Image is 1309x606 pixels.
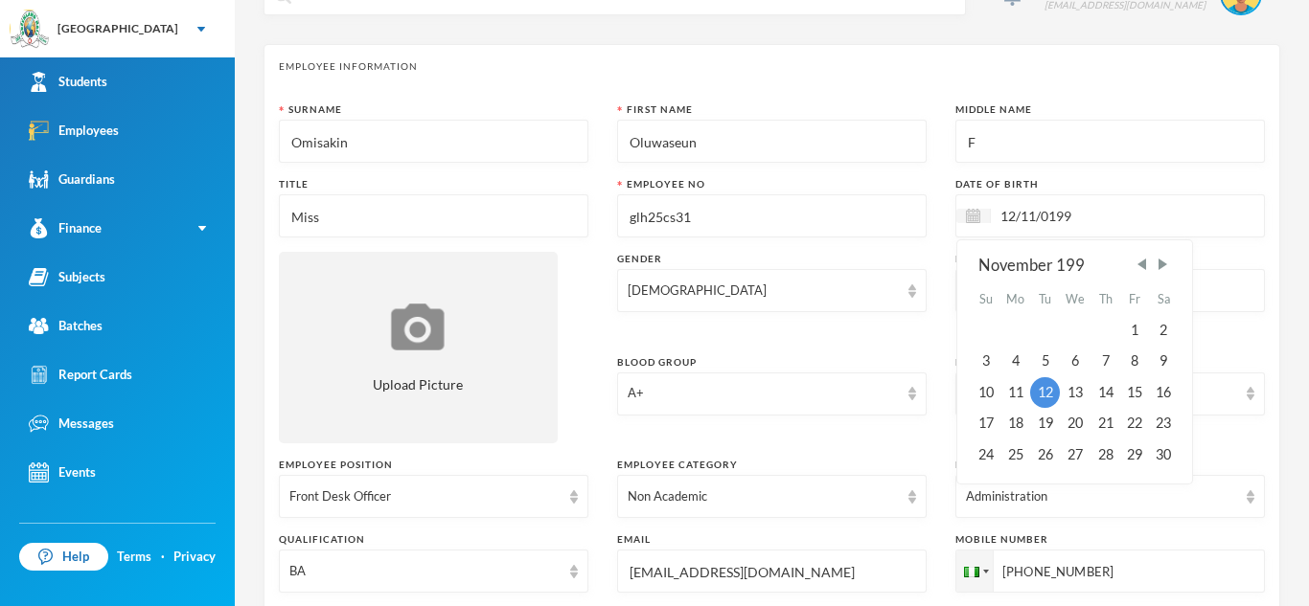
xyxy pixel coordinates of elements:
div: Thu Nov 14 0199 [1091,377,1119,408]
div: Messages [29,414,114,434]
div: Employee Category [617,458,927,472]
a: Privacy [173,548,216,567]
div: Nigeria: + 234 [956,550,993,592]
div: Batches [29,316,103,336]
div: Sun Nov 17 0199 [971,408,999,438]
span: Next Month [1154,256,1171,273]
div: Wed Nov 13 0199 [1060,377,1091,408]
div: Tue Nov 26 0199 [1030,438,1059,469]
div: Thu Nov 07 0199 [1091,346,1119,376]
div: Fri Nov 08 0199 [1120,346,1149,376]
div: Tue Nov 19 0199 [1030,408,1059,438]
div: Guardians [29,169,115,190]
div: Sun Nov 03 0199 [971,346,999,376]
div: Date Joined [955,252,1265,266]
div: Fri Nov 15 0199 [1120,377,1149,408]
img: logo [11,11,49,49]
div: Non Academic [628,487,899,506]
div: Fri Nov 22 0199 [1120,408,1149,438]
div: Wed Nov 27 0199 [1060,438,1091,469]
div: Surname [279,102,588,117]
abbr: Friday [1129,292,1140,306]
div: Thu Nov 28 0199 [1091,438,1119,469]
div: Employee Department [955,458,1265,472]
div: · [161,548,165,567]
div: Mon Nov 04 0199 [1000,346,1031,376]
div: Middle Name [955,102,1265,117]
div: Front Desk Officer [289,487,561,506]
span: Upload Picture [373,374,463,394]
div: [DEMOGRAPHIC_DATA] [628,281,899,301]
img: upload [386,301,449,353]
abbr: Saturday [1158,292,1170,306]
div: Title [279,177,588,191]
a: Help [19,543,108,572]
div: Finance [29,218,102,238]
div: Wed Nov 20 0199 [1060,408,1091,438]
div: Fri Nov 01 0199 [1120,315,1149,346]
div: Tue Nov 05 0199 [1030,346,1059,376]
div: November 199 [978,254,1172,278]
input: Select date [991,205,1152,227]
div: Sun Nov 10 0199 [971,377,999,408]
div: [GEOGRAPHIC_DATA] [57,20,178,37]
span: Previous Month [1134,256,1151,273]
a: Terms [117,548,151,567]
abbr: Wednesday [1066,292,1085,306]
div: Employees [29,121,119,141]
div: Sat Nov 09 0199 [1149,346,1178,376]
div: Sat Nov 30 0199 [1149,438,1178,469]
div: Administration [966,487,1237,506]
div: Students [29,72,107,92]
div: Tue Nov 12 0199 [1030,377,1059,408]
div: Email [617,532,927,547]
div: Sun Nov 24 0199 [971,438,999,469]
div: Date of Birth [955,177,1265,191]
div: Wed Nov 06 0199 [1060,346,1091,376]
div: Gender [617,252,927,266]
div: Mobile Number [955,532,1265,547]
div: A+ [628,384,899,403]
div: Fri Nov 29 0199 [1120,438,1149,469]
div: Sat Nov 16 0199 [1149,377,1178,408]
div: Report Cards [29,365,132,385]
div: Employee Position [279,458,588,472]
abbr: Sunday [979,292,993,306]
div: Mon Nov 25 0199 [1000,438,1031,469]
div: Qualification [279,532,588,547]
div: First Name [617,102,927,117]
div: Thu Nov 21 0199 [1091,408,1119,438]
abbr: Tuesday [1039,292,1051,306]
div: Sat Nov 23 0199 [1149,408,1178,438]
div: Events [29,462,96,483]
div: Subjects [29,267,105,287]
div: Blood Group [617,355,927,370]
div: Sat Nov 02 0199 [1149,315,1178,346]
div: Mon Nov 11 0199 [1000,377,1031,408]
abbr: Thursday [1099,292,1113,306]
div: Employee Information [279,59,1265,74]
div: Mon Nov 18 0199 [1000,408,1031,438]
abbr: Monday [1006,292,1024,306]
div: Marital Status [955,355,1265,370]
div: Employee No [617,177,927,191]
div: BA [289,562,561,581]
